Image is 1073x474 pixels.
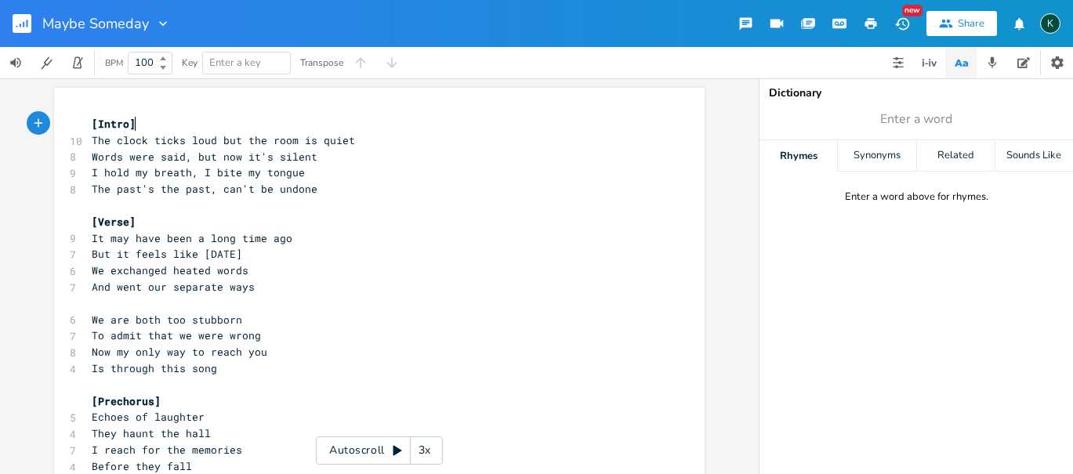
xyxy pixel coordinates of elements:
span: Enter a key [209,56,261,70]
span: It may have been a long time ago [92,231,292,245]
div: Synonyms [838,140,915,172]
button: Share [926,11,997,36]
span: Maybe Someday [42,16,149,31]
span: [Verse] [92,215,136,229]
span: They haunt the hall [92,426,211,440]
span: I hold my breath, I bite my tongue [92,165,305,179]
span: But it feels like [DATE] [92,247,242,261]
div: Autoscroll [316,436,443,465]
span: To admit that we were wrong [92,328,261,342]
div: New [902,5,923,16]
span: Words were said, but now it's silent [92,150,317,164]
button: New [886,9,918,38]
div: Transpose [300,58,343,67]
span: Echoes of laughter [92,410,205,424]
span: The past's the past, can't be undone [92,182,317,196]
div: Enter a word above for rhymes. [845,190,988,204]
button: K [1040,5,1060,42]
span: I reach for the memories [92,443,242,457]
span: Enter a word [880,110,952,128]
span: Now my only way to reach you [92,345,267,359]
span: [Prechorus] [92,394,161,408]
div: Rhymes [759,140,837,172]
div: Key [182,58,198,67]
span: The clock ticks loud but the room is quiet [92,133,355,147]
div: Dictionary [769,88,1064,99]
span: [Intro] [92,117,136,131]
div: Share [958,16,984,31]
div: BPM [105,59,123,67]
span: And went our separate ways [92,280,255,294]
div: Sounds Like [995,140,1073,172]
div: Related [917,140,995,172]
span: We are both too stubborn [92,313,242,327]
div: 3x [411,436,439,465]
span: Before they fall [92,459,192,473]
span: Is through this song [92,361,217,375]
div: Koval [1040,13,1060,34]
span: We exchanged heated words [92,263,248,277]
